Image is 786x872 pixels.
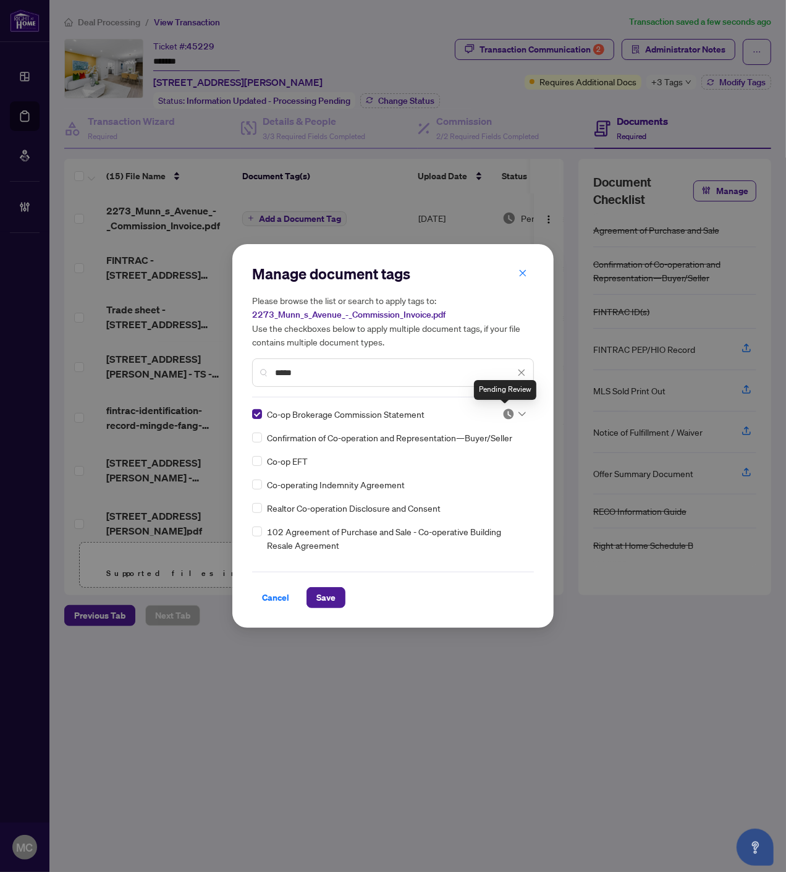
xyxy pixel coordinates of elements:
span: Confirmation of Co-operation and Representation—Buyer/Seller [267,431,512,444]
div: Pending Review [474,380,536,400]
span: close [517,368,526,377]
span: Cancel [262,588,289,607]
img: status [502,408,515,420]
span: Pending Review [502,408,526,420]
span: Co-op Brokerage Commission Statement [267,407,425,421]
h2: Manage document tags [252,264,534,284]
span: 2273_Munn_s_Avenue_-_Commission_Invoice.pdf [252,309,446,320]
span: Co-operating Indemnity Agreement [267,478,405,491]
button: Cancel [252,587,299,608]
span: 102 Agreement of Purchase and Sale - Co-operative Building Resale Agreement [267,525,526,552]
span: Save [316,588,336,607]
button: Open asap [737,829,774,866]
span: close [518,269,527,277]
span: Co-op EFT [267,454,308,468]
button: Save [306,587,345,608]
h5: Please browse the list or search to apply tags to: Use the checkboxes below to apply multiple doc... [252,294,534,349]
span: Realtor Co-operation Disclosure and Consent [267,501,441,515]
